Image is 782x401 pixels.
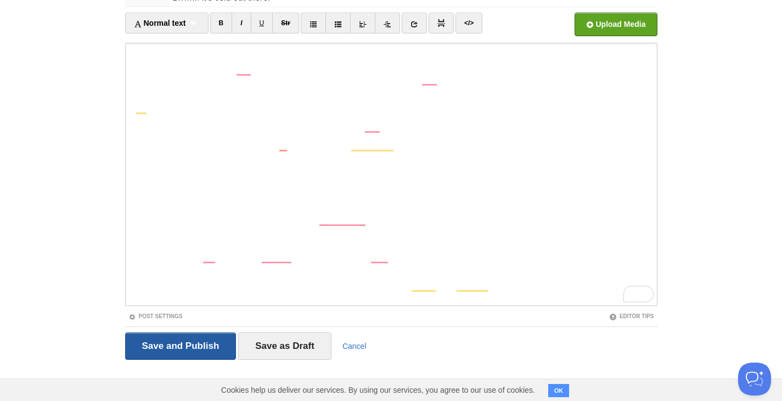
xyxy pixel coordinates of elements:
[342,342,367,351] a: Cancel
[251,13,273,33] a: U
[128,313,183,319] a: Post Settings
[210,13,233,33] a: B
[738,363,771,396] iframe: Help Scout Beacon - Open
[238,332,331,360] input: Save as Draft
[134,19,186,27] span: Normal text
[437,19,445,27] img: pagebreak-icon.png
[455,13,482,33] a: </>
[281,19,290,27] del: Str
[210,379,546,401] span: Cookies help us deliver our services. By using our services, you agree to our use of cookies.
[125,332,237,360] input: Save and Publish
[548,384,570,397] button: OK
[232,13,251,33] a: I
[272,13,299,33] a: Str
[609,313,654,319] a: Editor Tips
